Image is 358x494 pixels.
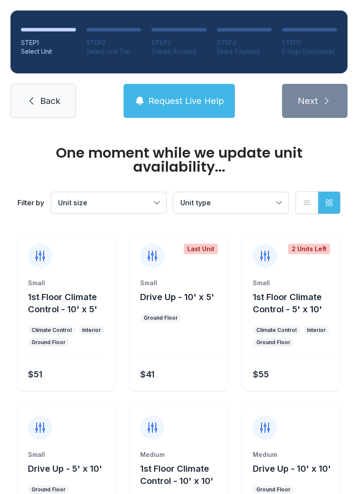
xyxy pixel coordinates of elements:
div: Create Account [151,47,207,56]
div: STEP 4 [217,38,272,47]
div: Ground Floor [256,486,290,493]
div: Small [28,450,105,459]
div: Medium [140,450,217,459]
button: Drive Up - 10' x 5' [140,291,214,303]
div: 2 Units Left [288,244,330,254]
button: Unit size [51,192,166,213]
button: Drive Up - 5' x 10' [28,463,102,475]
div: Medium [253,450,330,459]
div: Climate Control [256,327,296,334]
div: Select Unit Tier [86,47,141,56]
span: Unit size [58,198,87,207]
div: Climate Control [31,327,72,334]
div: $55 [253,368,269,380]
span: 1st Floor Climate Control - 10' x 5' [28,292,97,314]
span: Request Live Help [148,95,224,107]
button: Drive Up - 10' x 10' [253,463,331,475]
div: Interior [82,327,101,334]
div: Filter by [17,197,44,208]
div: STEP 5 [282,38,337,47]
div: Interior [307,327,326,334]
div: STEP 2 [86,38,141,47]
div: Ground Floor [144,314,178,321]
span: 1st Floor Climate Control - 5' x 10' [253,292,322,314]
div: STEP 3 [151,38,207,47]
button: 1st Floor Climate Control - 5' x 10' [253,291,337,315]
div: Small [253,279,330,287]
div: One moment while we update unit availability... [17,146,341,174]
div: Ground Floor [31,486,65,493]
span: Back [40,95,60,107]
button: Unit type [173,192,289,213]
div: STEP 1 [21,38,76,47]
span: Drive Up - 5' x 10' [28,463,102,474]
div: E-Sign Documents [282,47,337,56]
span: Next [298,95,318,107]
div: $41 [140,368,155,380]
div: Small [140,279,217,287]
div: Small [28,279,105,287]
button: 1st Floor Climate Control - 10' x 10' [140,463,224,487]
div: Last Unit [184,244,218,254]
div: Ground Floor [31,339,65,346]
div: Make Payment [217,47,272,56]
div: Select Unit [21,47,76,56]
span: 1st Floor Climate Control - 10' x 10' [140,463,213,486]
div: Ground Floor [256,339,290,346]
span: Drive Up - 10' x 10' [253,463,331,474]
button: 1st Floor Climate Control - 10' x 5' [28,291,112,315]
div: $51 [28,368,42,380]
span: Drive Up - 10' x 5' [140,292,214,302]
span: Unit type [180,198,211,207]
